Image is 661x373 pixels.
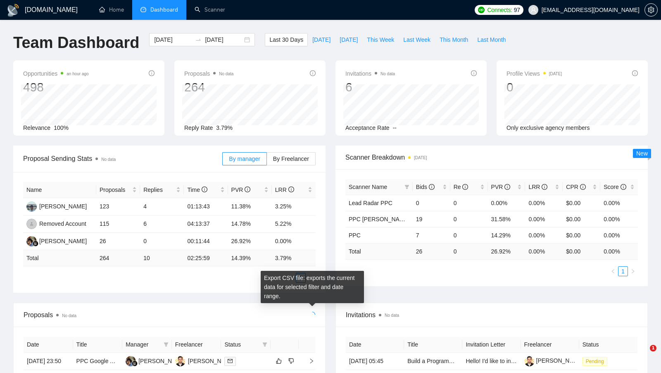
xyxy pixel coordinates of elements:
[429,184,435,190] span: info-circle
[184,69,233,79] span: Proposals
[67,72,88,76] time: an hour ago
[149,70,155,76] span: info-circle
[506,124,590,131] span: Only exclusive agency members
[349,232,361,239] a: PPC
[96,182,140,198] th: Proposals
[154,35,192,44] input: Start date
[76,358,195,364] a: PPC Google Ads Management Expert Needed
[195,36,202,43] span: to
[345,243,413,259] td: Total
[345,69,395,79] span: Invitations
[26,237,87,244] a: AF[PERSON_NAME]
[340,35,358,44] span: [DATE]
[23,124,50,131] span: Relevance
[216,124,233,131] span: 3.79%
[506,69,562,79] span: Profile Views
[600,243,638,259] td: 0.00 %
[96,250,140,266] td: 264
[184,124,213,131] span: Reply Rate
[608,266,618,276] li: Previous Page
[184,215,228,233] td: 04:13:37
[403,181,411,193] span: filter
[26,201,37,212] img: YM
[140,233,184,250] td: 0
[618,267,628,276] a: 1
[632,70,638,76] span: info-circle
[140,182,184,198] th: Replies
[349,184,387,190] span: Scanner Name
[345,152,638,163] span: Scanner Breakdown
[54,124,69,131] span: 100%
[600,227,638,243] td: 0.00%
[349,216,432,222] a: PPС [PERSON_NAME]'s Set up
[628,266,638,276] li: Next Page
[346,353,404,370] td: [DATE] 05:45
[399,33,435,46] button: Last Week
[549,72,562,76] time: [DATE]
[162,338,170,351] span: filter
[380,72,395,76] span: No data
[454,184,468,190] span: Re
[26,203,87,209] a: YM[PERSON_NAME]
[650,345,656,351] span: 1
[272,215,316,233] td: 5.22%
[473,33,510,46] button: Last Month
[269,35,303,44] span: Last 30 Days
[413,243,450,259] td: 26
[275,186,294,193] span: LRR
[335,33,362,46] button: [DATE]
[435,33,473,46] button: This Month
[195,36,202,43] span: swap-right
[224,340,259,349] span: Status
[228,198,272,215] td: 11.38%
[367,35,394,44] span: This Week
[462,184,468,190] span: info-circle
[349,200,392,206] a: Lead Radar PPC
[404,337,462,353] th: Title
[205,35,243,44] input: End date
[272,233,316,250] td: 0.00%
[126,356,136,366] img: AF
[563,211,600,227] td: $0.00
[440,35,468,44] span: This Month
[23,153,222,164] span: Proposal Sending Stats
[580,184,586,190] span: info-circle
[579,337,637,353] th: Status
[39,237,87,246] div: [PERSON_NAME]
[265,33,308,46] button: Last 30 Days
[630,269,635,274] span: right
[542,184,547,190] span: info-circle
[140,198,184,215] td: 4
[288,358,294,364] span: dislike
[96,198,140,215] td: 123
[471,70,477,76] span: info-circle
[525,227,563,243] td: 0.00%
[345,79,395,95] div: 6
[450,227,488,243] td: 0
[385,313,399,318] span: No data
[26,236,37,246] img: AF
[403,35,430,44] span: Last Week
[414,155,427,160] time: [DATE]
[23,69,89,79] span: Opportunities
[262,342,267,347] span: filter
[604,184,626,190] span: Score
[563,227,600,243] td: $0.00
[308,33,335,46] button: [DATE]
[504,184,510,190] span: info-circle
[273,155,309,162] span: By Freelancer
[140,250,184,266] td: 10
[450,211,488,227] td: 0
[24,310,169,320] div: Proposals
[528,184,547,190] span: LRR
[345,124,390,131] span: Acceptance Rate
[96,215,140,233] td: 115
[272,250,316,266] td: 3.79 %
[393,124,397,131] span: --
[362,33,399,46] button: This Week
[346,337,404,353] th: Date
[563,243,600,259] td: $ 0.00
[219,72,233,76] span: No data
[13,33,139,53] h1: Team Dashboard
[583,358,611,364] a: Pending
